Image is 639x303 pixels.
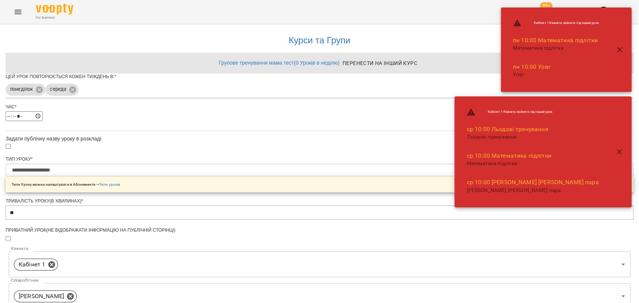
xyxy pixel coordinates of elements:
[513,71,599,78] p: Уовг
[460,105,605,120] li: Кабінет 1 : Кімната зайнята під інший урок
[12,182,120,187] p: Типи Уроку можна налаштувати в Абонементи ->
[513,44,599,52] p: Математика підлітки
[219,60,340,66] a: Групове тренування мама тест ( 0 Уроків в неділю )
[6,86,37,93] span: понеділок
[6,227,633,234] div: Приватний урок(не відображати інформацію на публічній сторінці)
[6,81,633,98] div: понеділоксереда
[6,156,633,163] div: Тип Уроку
[466,152,551,159] a: ср 10:00 Математика підлітки
[6,74,633,80] div: Цей урок повторюється кожен тиждень в:
[9,3,27,21] button: Menu
[36,4,73,15] img: Voopty Logo
[6,135,633,142] div: Задати публічну назву уроку в розкладі
[14,290,77,302] div: [PERSON_NAME]
[99,182,120,186] a: Типи уроків
[466,187,599,194] p: [PERSON_NAME] [PERSON_NAME] пара
[513,63,551,70] a: пн 10:00 Уовг
[540,2,553,10] span: 99+
[466,160,599,167] p: Математика підлітки
[36,15,73,20] span: For Business
[45,84,79,96] div: середа
[466,133,599,141] p: Льодові тренування
[6,84,45,96] div: понеділок
[513,37,598,44] a: пн 10:00 Математика підлітки
[45,86,71,93] span: середа
[507,16,605,31] li: Кабінет 1 : Кімната зайнята під інший урок
[14,259,58,270] div: Кабінет 1
[6,104,633,110] div: Час
[9,35,630,45] h3: Курси та Групи
[9,251,630,277] div: Кабінет 1
[6,198,633,204] div: Тривалість уроку(в хвилинах)
[343,59,417,68] span: Перенести на інший курс
[19,292,64,301] p: [PERSON_NAME]
[466,179,599,186] a: ср 10:00 [PERSON_NAME] [PERSON_NAME] пара
[19,260,45,269] p: Кабінет 1
[340,56,420,70] button: Перенести на інший курс
[466,126,548,133] a: ср 10:00 Льодові тренування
